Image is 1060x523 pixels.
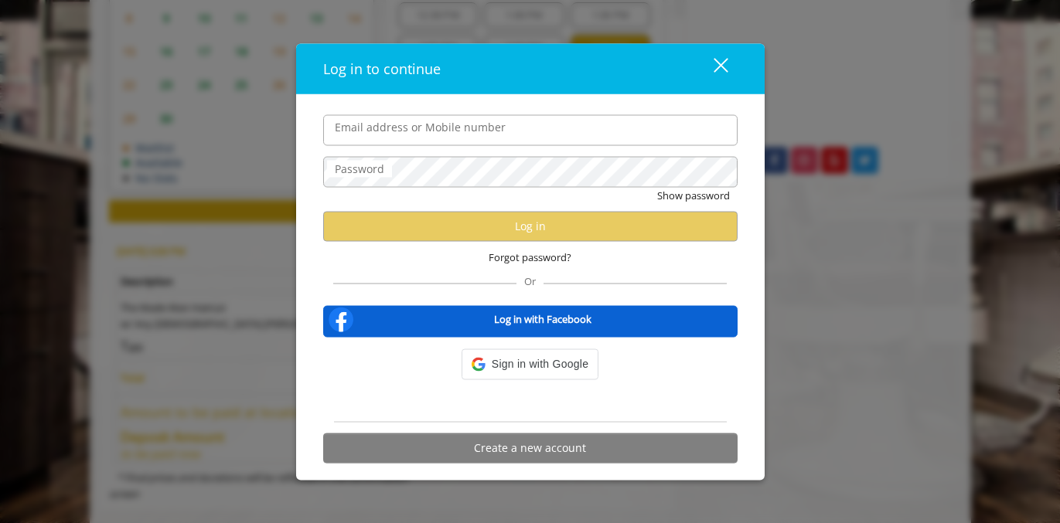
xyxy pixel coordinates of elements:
[323,114,738,145] input: Email address or Mobile number
[323,59,441,77] span: Log in to continue
[323,156,738,187] input: Password
[323,211,738,241] button: Log in
[325,304,356,335] img: facebook-logo
[327,118,513,135] label: Email address or Mobile number
[462,348,598,379] div: Sign in with Google
[494,311,591,328] b: Log in with Facebook
[327,160,392,177] label: Password
[657,187,730,203] button: Show password
[489,249,571,265] span: Forgot password?
[685,53,738,84] button: close dialog
[323,433,738,463] button: Create a new account
[516,273,544,287] span: Or
[454,378,606,412] iframe: Sign in with Google Button
[492,355,588,372] span: Sign in with Google
[696,57,727,80] div: close dialog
